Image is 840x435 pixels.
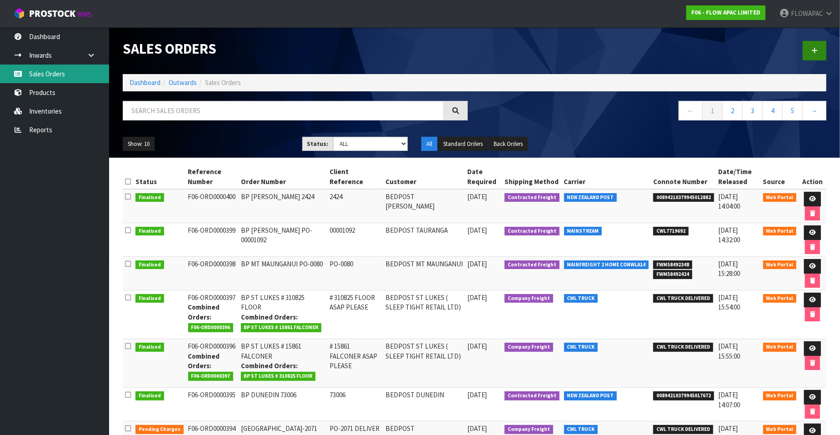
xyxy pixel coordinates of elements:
[502,165,562,189] th: Shipping Method
[564,193,617,202] span: NEW ZEALAND POST
[186,290,239,339] td: F06-ORD0000397
[467,293,487,302] span: [DATE]
[653,343,713,352] span: CWL TRUCK DELIVERED
[239,290,327,339] td: BP ST LUKES # 310825 FLOOR
[383,290,465,339] td: BEDPOST ST LUKES ( SLEEP TIGHT RETAIL LTD)
[653,193,714,202] span: 00894210379945012882
[763,391,797,400] span: Web Portal
[702,101,723,120] a: 1
[653,425,713,434] span: CWL TRUCK DELIVERED
[802,101,826,120] a: →
[653,294,713,303] span: CWL TRUCK DELIVERED
[135,294,164,303] span: Finalised
[239,339,327,388] td: BP ST LUKES # 15861 FALCONER
[467,260,487,268] span: [DATE]
[169,78,197,87] a: Outwards
[562,165,651,189] th: Carrier
[762,101,783,120] a: 4
[327,189,383,223] td: 2424
[653,227,689,236] span: CWL7719692
[135,425,184,434] span: Pending Charges
[239,257,327,290] td: BP MT MAUNGANUI PO-0080
[239,165,327,189] th: Order Number
[719,226,740,244] span: [DATE] 14:32:00
[716,165,761,189] th: Date/Time Released
[186,189,239,223] td: F06-ORD0000400
[188,372,234,381] span: F06-ORD0000397
[205,78,241,87] span: Sales Orders
[505,193,560,202] span: Contracted Freight
[239,223,327,257] td: BP [PERSON_NAME] PO-00001092
[564,425,598,434] span: CWL TRUCK
[505,425,553,434] span: Company Freight
[505,260,560,270] span: Contracted Freight
[763,425,797,434] span: Web Portal
[564,227,602,236] span: MAINSTREAM
[564,260,649,270] span: MAINFREIGHT 2 HOME CONWLA14
[327,388,383,421] td: 73006
[722,101,743,120] a: 2
[383,388,465,421] td: BEDPOST DUNEDIN
[135,260,164,270] span: Finalised
[186,257,239,290] td: F06-ORD0000398
[130,78,160,87] a: Dashboard
[188,323,234,332] span: F06-ORD0000396
[135,343,164,352] span: Finalised
[742,101,763,120] a: 3
[186,388,239,421] td: F06-ORD0000395
[763,227,797,236] span: Web Portal
[481,101,826,123] nav: Page navigation
[123,137,155,151] button: Show: 10
[465,165,502,189] th: Date Required
[241,361,298,370] strong: Combined Orders:
[782,101,803,120] a: 5
[438,137,488,151] button: Standard Orders
[719,293,740,311] span: [DATE] 15:54:00
[241,323,322,332] span: BP ST LUKES # 15861 FALCONER
[505,343,553,352] span: Company Freight
[719,260,740,278] span: [DATE] 15:28:00
[186,339,239,388] td: F06-ORD0000396
[467,192,487,201] span: [DATE]
[327,257,383,290] td: PO-0080
[653,391,714,400] span: 00894210379945017672
[135,193,164,202] span: Finalised
[505,294,553,303] span: Company Freight
[564,391,617,400] span: NEW ZEALAND POST
[77,10,91,19] small: WMS
[564,343,598,352] span: CWL TRUCK
[241,372,316,381] span: BP ST LUKES # 310825 FLOOR
[505,391,560,400] span: Contracted Freight
[719,342,740,360] span: [DATE] 15:55:00
[421,137,437,151] button: All
[29,8,75,20] span: ProStock
[763,260,797,270] span: Web Portal
[467,342,487,350] span: [DATE]
[653,270,692,279] span: FWM58492424
[467,424,487,433] span: [DATE]
[763,193,797,202] span: Web Portal
[691,9,760,16] strong: F06 - FLOW APAC LIMITED
[651,165,716,189] th: Connote Number
[186,223,239,257] td: F06-ORD0000399
[719,390,740,409] span: [DATE] 14:07:00
[239,189,327,223] td: BP [PERSON_NAME] 2424
[14,8,25,19] img: cube-alt.png
[719,192,740,210] span: [DATE] 14:04:00
[241,313,298,321] strong: Combined Orders:
[564,294,598,303] span: CWL TRUCK
[489,137,528,151] button: Back Orders
[679,101,703,120] a: ←
[327,339,383,388] td: # 15861 FALCONER ASAP PLEASE
[761,165,799,189] th: Source
[383,223,465,257] td: BEDPOST TAURANGA
[188,303,220,321] strong: Combined Orders:
[383,339,465,388] td: BEDPOST ST LUKES ( SLEEP TIGHT RETAIL LTD)
[133,165,186,189] th: Status
[383,165,465,189] th: Customer
[123,41,468,57] h1: Sales Orders
[327,223,383,257] td: 00001092
[239,388,327,421] td: BP DUNEDIN 73006
[763,294,797,303] span: Web Portal
[327,290,383,339] td: # 310825 FLOOR ASAP PLEASE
